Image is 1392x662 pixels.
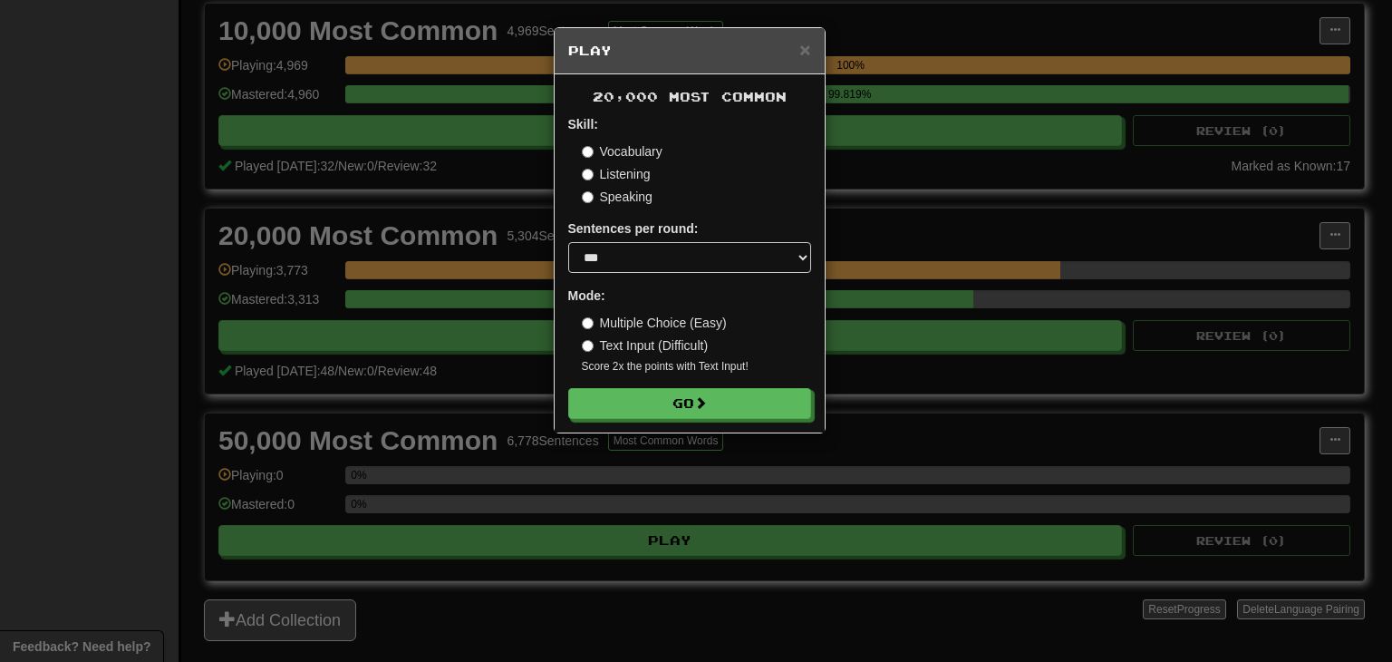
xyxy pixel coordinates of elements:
input: Vocabulary [582,146,594,158]
strong: Mode: [568,288,605,303]
input: Text Input (Difficult) [582,340,594,352]
strong: Skill: [568,117,598,131]
input: Speaking [582,191,594,203]
input: Multiple Choice (Easy) [582,317,594,329]
label: Multiple Choice (Easy) [582,314,727,332]
label: Vocabulary [582,142,662,161]
input: Listening [582,169,594,180]
label: Listening [582,165,651,183]
button: Go [568,388,811,419]
label: Text Input (Difficult) [582,336,709,355]
label: Sentences per round: [568,219,699,238]
label: Speaking [582,188,652,206]
span: 20,000 Most Common [593,89,787,104]
span: × [799,39,810,60]
button: Close [799,40,810,59]
h5: Play [568,42,811,60]
small: Score 2x the points with Text Input ! [582,359,811,375]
